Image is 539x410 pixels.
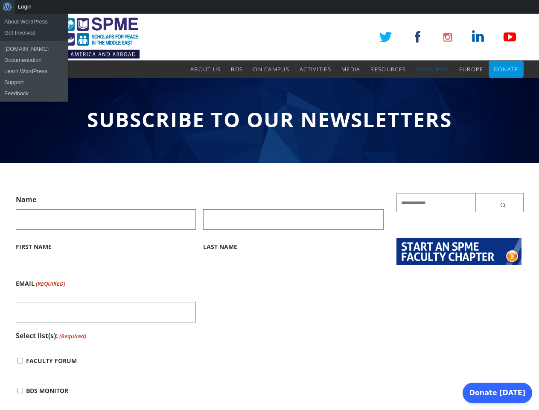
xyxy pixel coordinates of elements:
[26,346,77,376] label: Faculty Forum
[16,269,65,299] label: Email
[231,65,243,73] span: BDS
[16,14,140,61] img: SPME
[300,61,331,78] a: Activities
[58,330,86,343] span: (Required)
[459,65,484,73] span: Europe
[190,61,221,78] a: About Us
[190,65,221,73] span: About Us
[203,269,333,302] iframe: reCAPTCHA
[341,65,361,73] span: Media
[494,65,519,73] span: Donate
[370,65,406,73] span: Resources
[494,61,519,78] a: Donate
[396,238,522,265] img: start-chapter2.png
[87,105,452,133] span: Subscribe to Our Newsletters
[459,61,484,78] a: Europe
[231,61,243,78] a: BDS
[253,65,289,73] span: On Campus
[370,61,406,78] a: Resources
[35,269,65,299] span: (Required)
[416,65,449,73] span: Subscribe
[16,329,86,343] legend: Select list(s):
[26,376,68,406] label: BDS Monitor
[16,230,196,262] label: First Name
[341,61,361,78] a: Media
[416,61,449,78] a: Subscribe
[253,61,289,78] a: On Campus
[300,65,331,73] span: Activities
[16,193,36,206] legend: Name
[203,230,384,262] label: Last Name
